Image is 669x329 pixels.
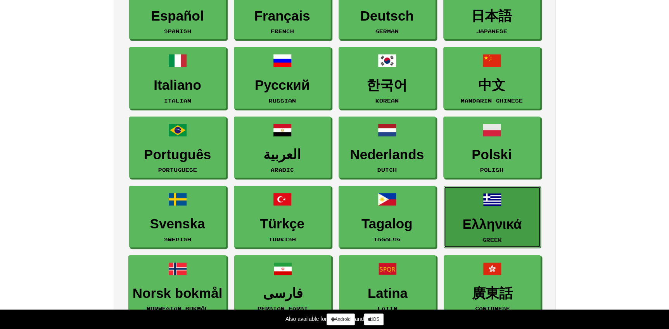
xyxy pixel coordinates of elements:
[343,147,431,162] h3: Nederlands
[164,237,191,242] small: Swedish
[343,78,431,93] h3: 한국어
[375,28,399,34] small: German
[234,186,331,247] a: TürkçeTurkish
[461,98,523,103] small: Mandarin Chinese
[339,186,436,247] a: TagalogTagalog
[129,47,226,109] a: ItalianoItalian
[234,117,331,178] a: العربيةArabic
[448,217,536,232] h3: Ελληνικά
[339,255,436,317] a: LatinaLatin
[339,47,436,109] a: 한국어Korean
[448,147,536,162] h3: Polski
[271,167,294,172] small: Arabic
[133,216,222,232] h3: Svenska
[444,255,541,317] a: 廣東話Cantonese
[327,313,354,325] a: Android
[482,237,502,242] small: Greek
[480,167,503,172] small: Polish
[444,186,541,248] a: ΕλληνικάGreek
[269,237,296,242] small: Turkish
[377,167,397,172] small: Dutch
[133,147,222,162] h3: Português
[238,147,327,162] h3: العربية
[164,98,191,103] small: Italian
[133,78,222,93] h3: Italiano
[343,216,431,232] h3: Tagalog
[343,9,431,24] h3: Deutsch
[364,313,384,325] a: iOS
[238,9,327,24] h3: Français
[258,306,308,311] small: Persian Farsi
[443,117,540,178] a: PolskiPolish
[164,28,191,34] small: Spanish
[271,28,294,34] small: French
[378,306,397,311] small: Latin
[448,9,536,24] h3: 日本語
[448,78,536,93] h3: 中文
[129,117,226,178] a: PortuguêsPortuguese
[448,286,536,301] h3: 廣東話
[234,255,331,317] a: فارسیPersian Farsi
[239,286,327,301] h3: فارسی
[373,237,401,242] small: Tagalog
[158,167,197,172] small: Portuguese
[238,216,327,232] h3: Türkçe
[128,255,226,317] a: Norsk bokmålNorwegian Bokmål
[343,286,432,301] h3: Latina
[147,306,209,311] small: Norwegian Bokmål
[339,117,436,178] a: NederlandsDutch
[475,306,510,311] small: Cantonese
[133,286,222,301] h3: Norsk bokmål
[443,47,540,109] a: 中文Mandarin Chinese
[234,47,331,109] a: РусскийRussian
[476,28,507,34] small: Japanese
[269,98,296,103] small: Russian
[133,9,222,24] h3: Español
[375,98,399,103] small: Korean
[129,186,226,247] a: SvenskaSwedish
[238,78,327,93] h3: Русский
